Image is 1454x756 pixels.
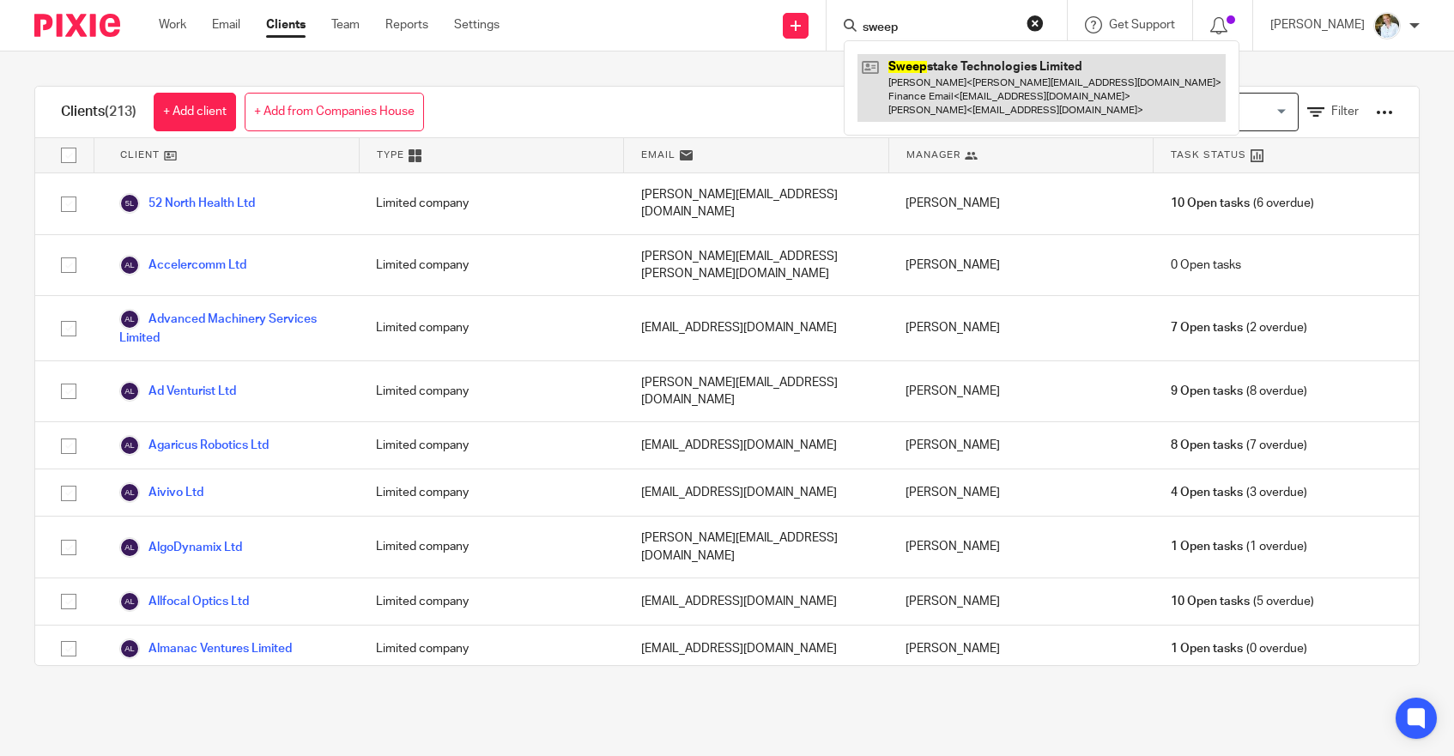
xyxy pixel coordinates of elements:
div: Limited company [359,626,624,672]
div: Limited company [359,517,624,578]
span: (0 overdue) [1171,640,1306,657]
div: [PERSON_NAME] [888,173,1154,234]
img: svg%3E [119,255,140,275]
span: 8 Open tasks [1171,437,1243,454]
a: Settings [454,16,500,33]
a: Ad Venturist Ltd [119,381,236,402]
span: 10 Open tasks [1171,195,1250,212]
span: (6 overdue) [1171,195,1313,212]
div: Limited company [359,361,624,422]
span: Filter [1331,106,1359,118]
a: + Add from Companies House [245,93,424,131]
span: 0 Open tasks [1171,257,1241,274]
span: Type [377,148,404,162]
a: Advanced Machinery Services Limited [119,309,342,347]
div: Limited company [359,235,624,296]
span: (1 overdue) [1171,538,1306,555]
a: Email [212,16,240,33]
a: Almanac Ventures Limited [119,638,292,659]
div: [PERSON_NAME][EMAIL_ADDRESS][DOMAIN_NAME] [624,517,889,578]
img: sarah-royle.jpg [1373,12,1401,39]
a: Agaricus Robotics Ltd [119,435,269,456]
a: Allfocal Optics Ltd [119,591,249,612]
div: [EMAIL_ADDRESS][DOMAIN_NAME] [624,578,889,625]
a: Clients [266,16,306,33]
button: Clear [1027,15,1044,32]
div: Limited company [359,469,624,516]
span: 4 Open tasks [1171,484,1243,501]
img: svg%3E [119,193,140,214]
p: [PERSON_NAME] [1270,16,1365,33]
img: svg%3E [119,482,140,503]
span: Email [641,148,676,162]
div: [PERSON_NAME] [888,469,1154,516]
span: Task Status [1171,148,1246,162]
img: svg%3E [119,537,140,558]
div: [PERSON_NAME] [888,626,1154,672]
span: 10 Open tasks [1171,593,1250,610]
div: Limited company [359,296,624,360]
div: [PERSON_NAME] [888,235,1154,296]
a: Aivivo Ltd [119,482,203,503]
span: (2 overdue) [1171,319,1306,336]
img: Pixie [34,14,120,37]
a: + Add client [154,93,236,131]
div: Limited company [359,422,624,469]
span: Manager [906,148,960,162]
input: Search [861,21,1015,36]
span: Client [120,148,160,162]
h1: Clients [61,103,136,121]
div: [EMAIL_ADDRESS][DOMAIN_NAME] [624,626,889,672]
span: (7 overdue) [1171,437,1306,454]
span: 1 Open tasks [1171,538,1243,555]
span: 7 Open tasks [1171,319,1243,336]
div: [EMAIL_ADDRESS][DOMAIN_NAME] [624,469,889,516]
div: [PERSON_NAME][EMAIL_ADDRESS][PERSON_NAME][DOMAIN_NAME] [624,235,889,296]
div: [PERSON_NAME] [888,296,1154,360]
div: Limited company [359,173,624,234]
div: [PERSON_NAME] [888,361,1154,422]
img: svg%3E [119,381,140,402]
span: (8 overdue) [1171,383,1306,400]
div: [PERSON_NAME][EMAIL_ADDRESS][DOMAIN_NAME] [624,173,889,234]
a: Team [331,16,360,33]
span: (5 overdue) [1171,593,1313,610]
img: svg%3E [119,309,140,330]
a: Work [159,16,186,33]
a: AlgoDynamix Ltd [119,537,242,558]
a: Accelercomm Ltd [119,255,246,275]
img: svg%3E [119,591,140,612]
span: (3 overdue) [1171,484,1306,501]
div: [PERSON_NAME] [888,517,1154,578]
input: Select all [52,139,85,172]
span: Get Support [1109,19,1175,31]
div: [EMAIL_ADDRESS][DOMAIN_NAME] [624,296,889,360]
span: 9 Open tasks [1171,383,1243,400]
div: [PERSON_NAME] [888,578,1154,625]
span: (213) [105,105,136,118]
span: 1 Open tasks [1171,640,1243,657]
div: Limited company [359,578,624,625]
img: svg%3E [119,638,140,659]
div: [PERSON_NAME][EMAIL_ADDRESS][DOMAIN_NAME] [624,361,889,422]
img: svg%3E [119,435,140,456]
a: Reports [385,16,428,33]
a: 52 North Health Ltd [119,193,255,214]
div: [PERSON_NAME] [888,422,1154,469]
div: [EMAIL_ADDRESS][DOMAIN_NAME] [624,422,889,469]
